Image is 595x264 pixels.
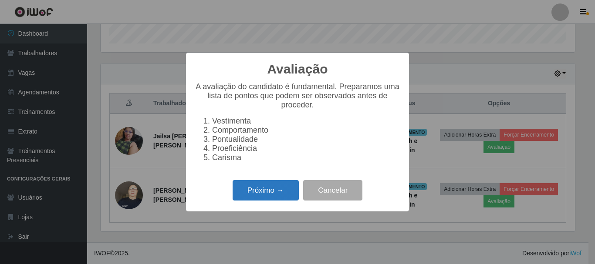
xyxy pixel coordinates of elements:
[212,153,400,162] li: Carisma
[303,180,362,201] button: Cancelar
[233,180,299,201] button: Próximo →
[212,135,400,144] li: Pontualidade
[212,126,400,135] li: Comportamento
[195,82,400,110] p: A avaliação do candidato é fundamental. Preparamos uma lista de pontos que podem ser observados a...
[212,144,400,153] li: Proeficiência
[212,117,400,126] li: Vestimenta
[267,61,328,77] h2: Avaliação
